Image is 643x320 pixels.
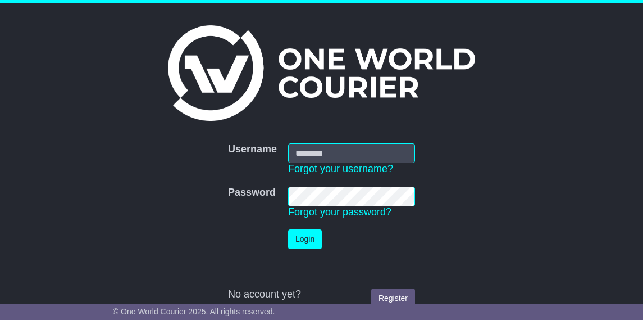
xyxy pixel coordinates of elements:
label: Username [228,143,277,156]
a: Forgot your password? [288,206,391,218]
a: Register [371,289,415,308]
div: No account yet? [228,289,415,301]
span: © One World Courier 2025. All rights reserved. [113,307,275,316]
a: Forgot your username? [288,163,393,174]
img: One World [168,25,475,121]
button: Login [288,229,322,249]
label: Password [228,187,276,199]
